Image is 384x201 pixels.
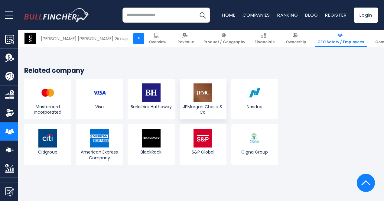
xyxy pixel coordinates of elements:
a: Revenue [175,30,197,47]
div: [PERSON_NAME] [PERSON_NAME] Group [41,35,129,42]
span: JPMorgan Chase & Co. [181,104,225,115]
a: Register [325,12,347,18]
a: Overview [146,30,169,47]
img: V logo [90,83,109,102]
span: American Express Company [77,149,121,160]
a: Financials [252,30,277,47]
a: BlackRock [128,124,174,165]
a: Home [222,12,235,18]
span: Revenue [177,40,194,44]
a: Login [354,8,378,23]
img: MA logo [38,83,57,102]
span: Mastercard Incorporated [26,104,70,115]
img: CI logo [245,129,264,148]
a: Visa [76,79,123,119]
a: Go to homepage [24,8,89,22]
a: Ownership [283,30,309,47]
span: Financials [255,40,275,44]
a: JPMorgan Chase & Co. [180,79,226,119]
a: Citigroup [24,124,71,165]
a: Blog [305,12,318,18]
button: Search [195,8,210,23]
span: Nasdaq [233,104,277,109]
img: JPM logo [194,83,212,102]
img: BLK logo [142,129,161,148]
span: Citigroup [26,149,70,155]
img: BRK-B logo [142,83,161,102]
h3: Related company [24,66,278,75]
a: Mastercard Incorporated [24,79,71,119]
span: BlackRock [129,149,173,155]
img: C logo [38,129,57,148]
span: Ownership [286,40,306,44]
span: Berkshire Hathaway [129,104,173,109]
img: NDAQ logo [245,83,264,102]
a: Ranking [277,12,298,18]
span: CEO Salary / Employees [317,40,364,44]
span: S&P Global [181,149,225,155]
a: Product / Geography [201,30,248,47]
span: Product / Geography [203,40,245,44]
a: S&P Global [180,124,226,165]
span: Overview [149,40,166,44]
a: Companies [242,12,270,18]
img: GS logo [24,33,36,44]
img: SPGI logo [194,129,212,148]
img: bullfincher logo [24,8,89,22]
img: AXP logo [90,129,109,148]
span: Visa [77,104,121,109]
a: CEO Salary / Employees [315,30,367,47]
a: American Express Company [76,124,123,165]
a: + [133,33,144,44]
span: Cigna Group [233,149,277,155]
a: Cigna Group [231,124,278,165]
a: Berkshire Hathaway [128,79,174,119]
a: Nasdaq [231,79,278,119]
img: Ownership [5,109,14,118]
